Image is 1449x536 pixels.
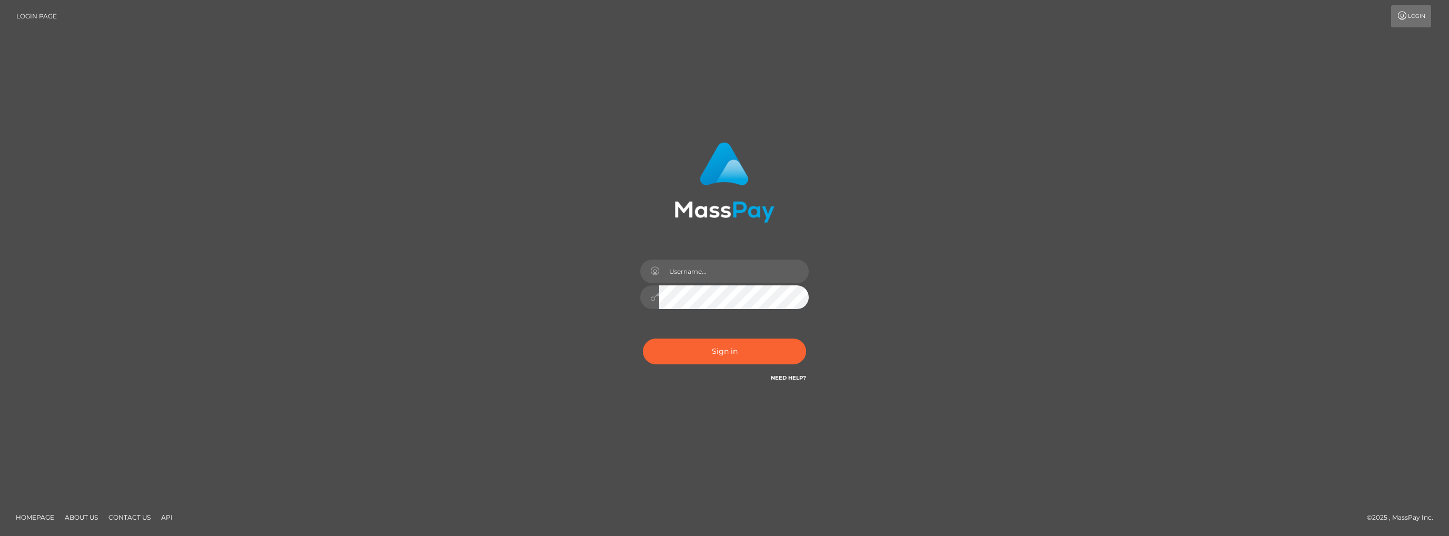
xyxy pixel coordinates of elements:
a: Login [1391,5,1431,27]
a: About Us [61,509,102,525]
input: Username... [659,260,809,283]
a: Login Page [16,5,57,27]
div: © 2025 , MassPay Inc. [1367,512,1441,523]
button: Sign in [643,339,806,364]
a: API [157,509,177,525]
a: Need Help? [771,374,806,381]
img: MassPay Login [674,142,775,223]
a: Homepage [12,509,58,525]
a: Contact Us [104,509,155,525]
